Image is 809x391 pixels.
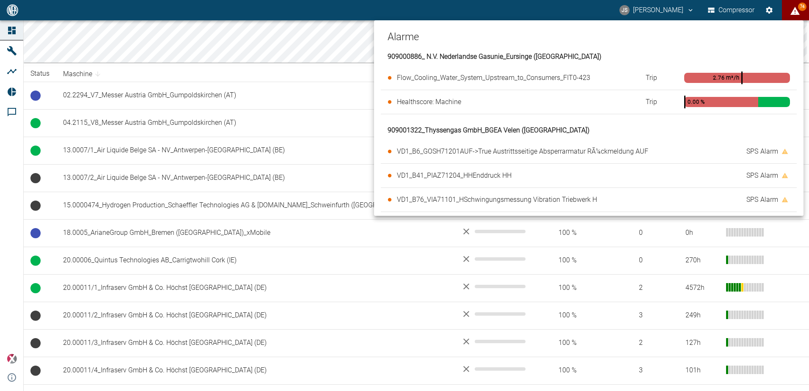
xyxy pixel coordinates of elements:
span: VD1_B76_VIA71101_HSchwingungsmessung Vibration Triebwerk H [397,195,597,204]
div: Healthscore: MachineTrip0.00 % [381,90,797,114]
span: VD1_B6_GOSH71201AUF->True Austrittsseitige Absperrarmatur RÃ¼ckmeldung AUF [397,147,648,155]
span: SPS [746,171,758,181]
p: 909000886_ N.V. Nederlandse Gasunie_Eursinge ([GEOGRAPHIC_DATA]) [388,51,797,63]
span: Flow_Cooling_Water_System_Upstream_to_Consumers_FIT0-423 [397,74,590,82]
span: SPS [746,146,758,157]
span: SPS [746,195,758,205]
span: Trip [646,97,657,107]
span: Alarm [760,171,778,181]
p: 909001322_Thyssengas GmbH_BGEA Velen ([GEOGRAPHIC_DATA]) [388,124,797,136]
span: Healthscore: Machine [397,98,461,106]
p: Alarme [388,20,797,44]
div: 0.00 % [688,98,705,106]
div: 2.76 m³/h [713,74,739,82]
div: Flow_Cooling_Water_System_Upstream_to_Consumers_FIT0-423Trip2.76 m³/h [381,66,797,90]
span: Alarm [760,146,778,157]
span: Alarm [760,195,778,205]
div: VD1_B76_VIA71101_HSchwingungsmessung Vibration Triebwerk HSPSAlarm [381,188,797,212]
span: Trip [646,73,657,83]
div: VD1_B41_PIAZ71204_HHEnddruck HHSPSAlarm [381,164,797,187]
div: VD1_B6_GOSH71201AUF->True Austrittsseitige Absperrarmatur RÃ¼ckmeldung AUFSPSAlarm [381,140,797,163]
span: VD1_B41_PIAZ71204_HHEnddruck HH [397,171,512,179]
